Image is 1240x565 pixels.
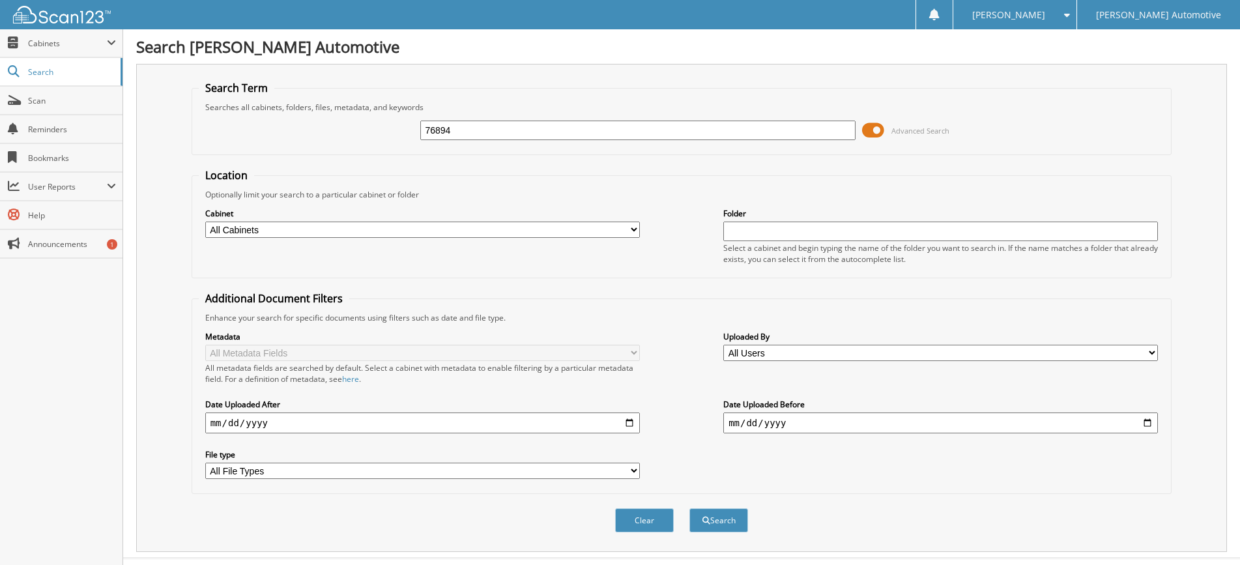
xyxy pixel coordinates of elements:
[199,291,349,306] legend: Additional Document Filters
[723,399,1158,410] label: Date Uploaded Before
[1096,11,1221,19] span: [PERSON_NAME] Automotive
[199,168,254,182] legend: Location
[199,189,1165,200] div: Optionally limit your search to a particular cabinet or folder
[205,331,640,342] label: Metadata
[342,373,359,384] a: here
[723,331,1158,342] label: Uploaded By
[28,38,107,49] span: Cabinets
[205,449,640,460] label: File type
[13,6,111,23] img: scan123-logo-white.svg
[199,312,1165,323] div: Enhance your search for specific documents using filters such as date and file type.
[199,102,1165,113] div: Searches all cabinets, folders, files, metadata, and keywords
[28,210,116,221] span: Help
[615,508,674,532] button: Clear
[28,66,114,78] span: Search
[972,11,1045,19] span: [PERSON_NAME]
[723,208,1158,219] label: Folder
[136,36,1227,57] h1: Search [PERSON_NAME] Automotive
[205,399,640,410] label: Date Uploaded After
[205,413,640,433] input: start
[723,413,1158,433] input: end
[891,126,949,136] span: Advanced Search
[205,208,640,219] label: Cabinet
[107,239,117,250] div: 1
[199,81,274,95] legend: Search Term
[689,508,748,532] button: Search
[28,239,116,250] span: Announcements
[28,181,107,192] span: User Reports
[205,362,640,384] div: All metadata fields are searched by default. Select a cabinet with metadata to enable filtering b...
[28,95,116,106] span: Scan
[28,124,116,135] span: Reminders
[28,152,116,164] span: Bookmarks
[1175,502,1240,565] iframe: Chat Widget
[723,242,1158,265] div: Select a cabinet and begin typing the name of the folder you want to search in. If the name match...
